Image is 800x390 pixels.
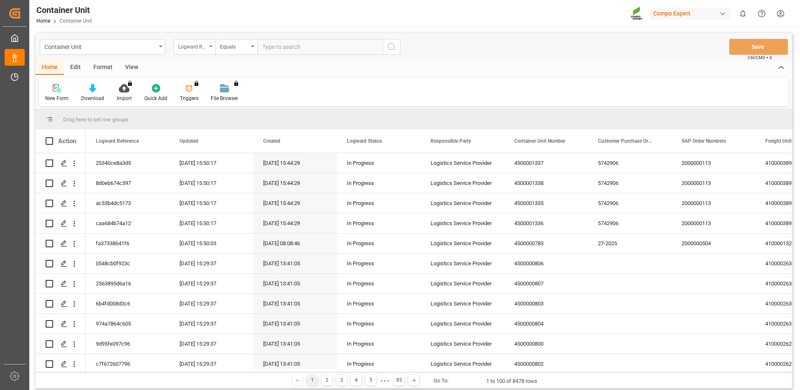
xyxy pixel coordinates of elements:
[347,294,410,313] div: In Progress
[366,375,376,385] div: 5
[421,354,504,374] div: Logistics Service Provider
[514,138,565,144] span: Container Unit Number
[421,314,504,334] div: Logistics Service Provider
[169,173,253,193] div: [DATE] 15:50:17
[169,213,253,233] div: [DATE] 15:50:17
[421,153,504,173] div: Logistics Service Provider
[40,39,165,55] button: open menu
[421,294,504,313] div: Logistics Service Provider
[86,233,169,253] div: fa37338641f6
[144,95,167,102] div: Quick Add
[36,193,86,213] div: Press SPACE to select this row.
[752,4,771,23] button: Help Center
[36,233,86,254] div: Press SPACE to select this row.
[253,314,337,334] div: [DATE] 13:41:05
[86,354,169,374] div: c7f672607796
[64,61,87,75] div: Edit
[383,39,400,55] button: search button
[504,173,588,193] div: 4500001338
[86,294,169,313] div: 6b4fd008d3c6
[733,4,752,23] button: show 0 new notifications
[421,233,504,253] div: Logistics Service Provider
[650,8,730,20] div: Compo Expert
[36,153,86,173] div: Press SPACE to select this row.
[421,254,504,273] div: Logistics Service Provider
[220,41,249,51] div: Equals
[36,254,86,274] div: Press SPACE to select this row.
[748,54,772,61] span: Ctrl/CMD + S
[36,294,86,314] div: Press SPACE to select this row.
[504,294,588,313] div: 4500000803
[96,138,139,144] span: Logward Reference
[86,173,169,193] div: 8d0eb674c397
[36,18,50,24] a: Home
[174,39,215,55] button: open menu
[380,377,390,384] div: ● ● ●
[81,95,104,102] div: Download
[347,214,410,233] div: In Progress
[504,254,588,273] div: 4500000806
[631,6,644,21] img: Screenshot%202023-09-29%20at%2010.02.21.png_1712312052.png
[169,274,253,293] div: [DATE] 15:29:37
[44,41,156,51] div: Container Unit
[253,213,337,233] div: [DATE] 15:44:29
[504,274,588,293] div: 4500000807
[119,61,144,75] div: View
[253,233,337,253] div: [DATE] 08:08:46
[253,294,337,313] div: [DATE] 13:41:05
[504,233,588,253] div: 4500000783
[86,153,169,173] div: 25340ce8a3d5
[169,334,253,354] div: [DATE] 15:29:37
[650,5,733,21] button: Compo Expert
[672,173,755,193] div: 2000000113
[253,193,337,213] div: [DATE] 15:44:29
[36,4,92,16] div: Container Unit
[588,233,672,253] div: 27-2025
[504,334,588,354] div: 4500000800
[504,213,588,233] div: 4500001336
[347,174,410,193] div: In Progress
[347,194,410,213] div: In Progress
[421,173,504,193] div: Logistics Service Provider
[307,375,318,385] div: 1
[36,274,86,294] div: Press SPACE to select this row.
[253,274,337,293] div: [DATE] 13:41:05
[263,138,280,144] span: Created
[253,334,337,354] div: [DATE] 13:41:05
[504,153,588,173] div: 4500001337
[169,314,253,334] div: [DATE] 15:29:37
[336,375,347,385] div: 3
[347,138,382,144] span: Logward Status
[36,61,64,75] div: Home
[588,193,672,213] div: 5742906
[421,274,504,293] div: Logistics Service Provider
[215,39,257,55] button: open menu
[169,233,253,253] div: [DATE] 15:50:03
[36,173,86,193] div: Press SPACE to select this row.
[169,294,253,313] div: [DATE] 15:29:37
[347,234,410,253] div: In Progress
[347,354,410,374] div: In Progress
[672,213,755,233] div: 2000000113
[588,153,672,173] div: 5742906
[36,334,86,354] div: Press SPACE to select this row.
[36,354,86,374] div: Press SPACE to select this row.
[169,153,253,173] div: [DATE] 15:50:17
[351,375,362,385] div: 4
[672,153,755,173] div: 2000000113
[486,377,537,385] div: 1 to 100 of 8478 rows
[45,95,69,102] div: New Form
[347,314,410,334] div: In Progress
[347,334,410,354] div: In Progress
[86,314,169,334] div: 974a7864c605
[504,354,588,374] div: 4500000802
[347,254,410,273] div: In Progress
[433,377,449,385] div: Go To:
[421,193,504,213] div: Logistics Service Provider
[394,375,404,385] div: 85
[729,39,788,55] button: Save
[588,213,672,233] div: 5742906
[86,254,169,273] div: 0548cb0f923c
[598,138,654,144] span: Customer Purchase Order Numbers
[257,39,383,55] input: Type to search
